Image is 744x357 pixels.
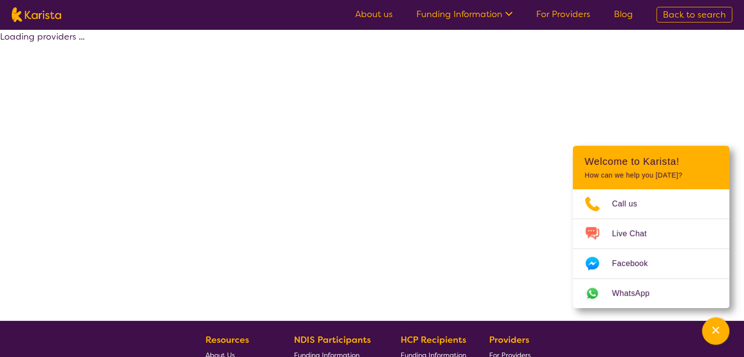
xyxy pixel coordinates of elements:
div: Channel Menu [573,146,729,308]
b: HCP Recipients [401,334,466,346]
a: For Providers [536,8,590,20]
h2: Welcome to Karista! [585,156,718,167]
span: Back to search [663,9,726,21]
span: Facebook [612,256,659,271]
p: How can we help you [DATE]? [585,171,718,179]
button: Channel Menu [702,317,729,345]
a: Back to search [656,7,732,22]
ul: Choose channel [573,189,729,308]
span: Live Chat [612,226,658,241]
a: Funding Information [416,8,513,20]
b: Providers [489,334,529,346]
b: Resources [205,334,249,346]
a: About us [355,8,393,20]
img: Karista logo [12,7,61,22]
a: Web link opens in a new tab. [573,279,729,308]
span: Call us [612,197,649,211]
b: NDIS Participants [294,334,371,346]
a: Blog [614,8,633,20]
span: WhatsApp [612,286,661,301]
